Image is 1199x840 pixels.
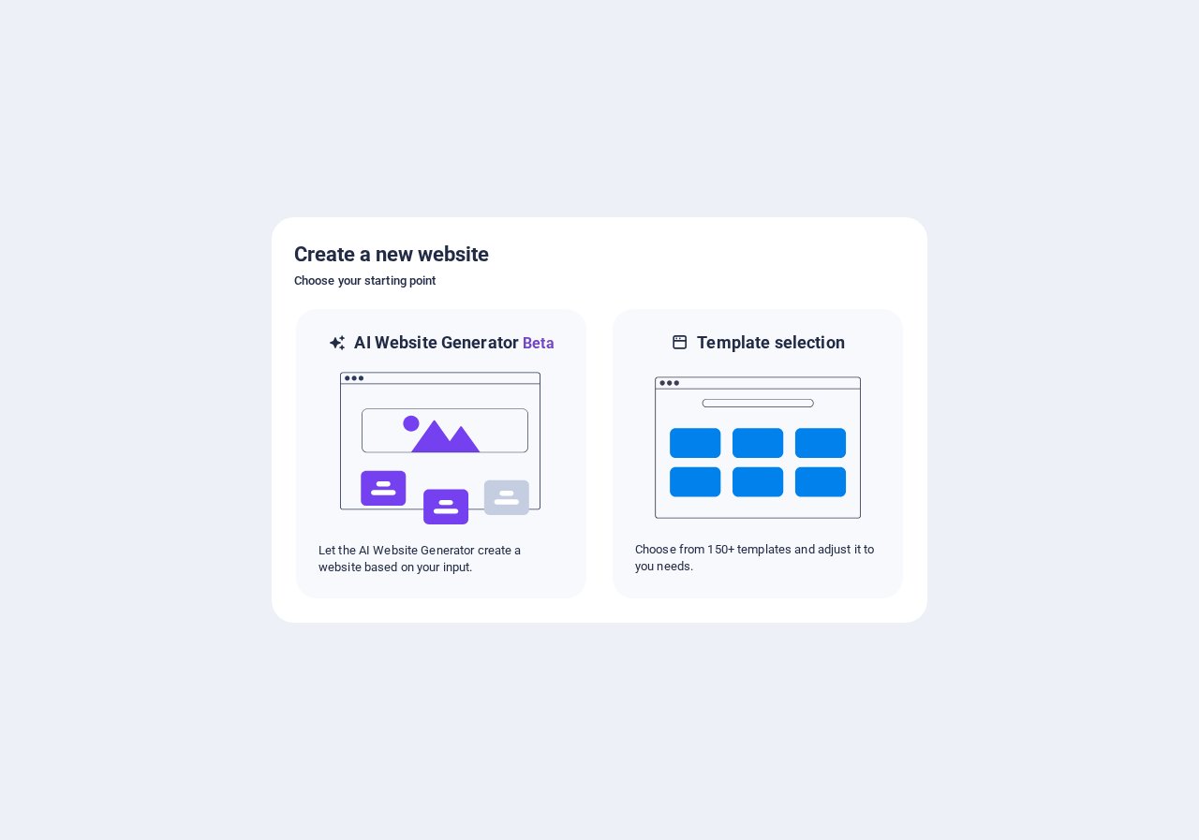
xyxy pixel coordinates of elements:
[697,332,844,354] h6: Template selection
[519,334,555,352] span: Beta
[635,541,881,575] p: Choose from 150+ templates and adjust it to you needs.
[294,307,588,600] div: AI Website GeneratorBetaaiLet the AI Website Generator create a website based on your input.
[318,542,564,576] p: Let the AI Website Generator create a website based on your input.
[611,307,905,600] div: Template selectionChoose from 150+ templates and adjust it to you needs.
[354,332,554,355] h6: AI Website Generator
[294,240,905,270] h5: Create a new website
[338,355,544,542] img: ai
[294,270,905,292] h6: Choose your starting point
